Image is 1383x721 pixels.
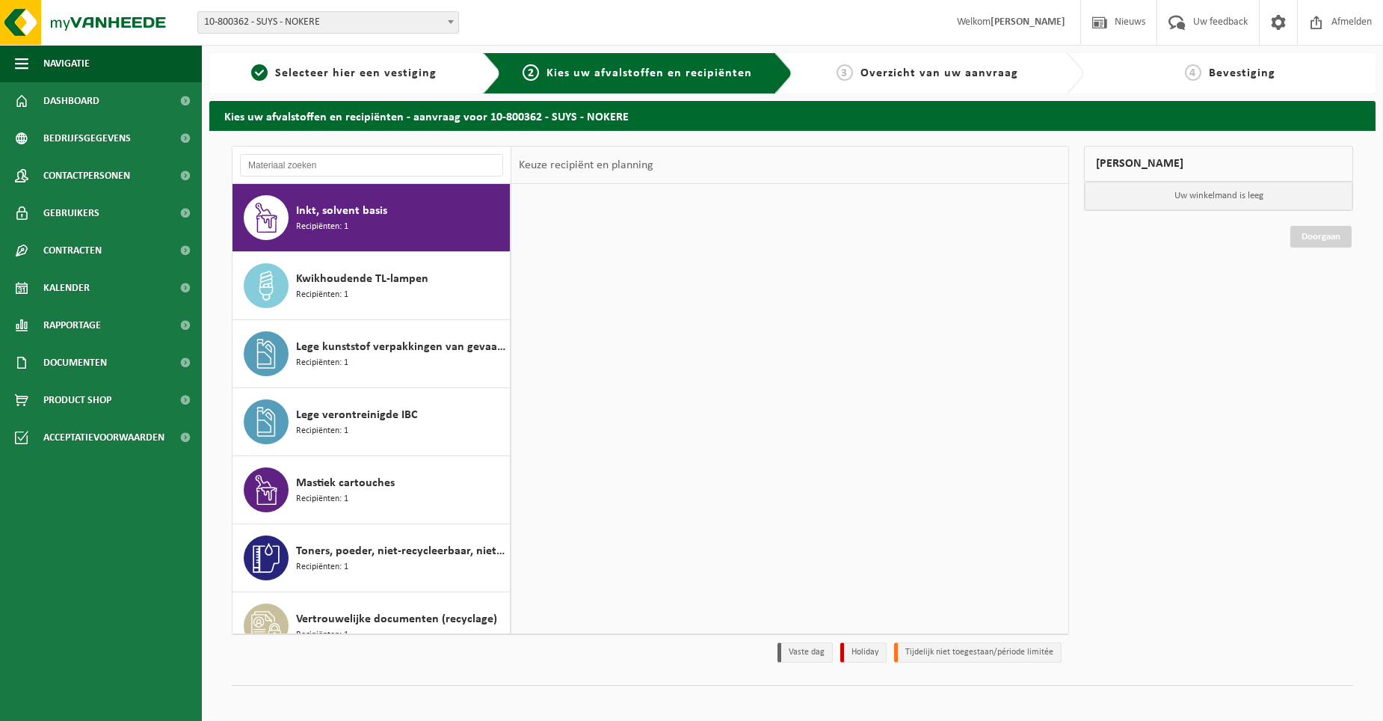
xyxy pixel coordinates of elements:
span: Product Shop [43,381,111,419]
span: Documenten [43,344,107,381]
span: Contracten [43,232,102,269]
span: Contactpersonen [43,157,130,194]
li: Tijdelijk niet toegestaan/période limitée [894,642,1062,663]
span: Bedrijfsgegevens [43,120,131,157]
strong: [PERSON_NAME] [991,16,1065,28]
span: Dashboard [43,82,99,120]
span: Recipiënten: 1 [296,288,348,302]
button: Lege verontreinigde IBC Recipiënten: 1 [232,388,511,456]
span: Recipiënten: 1 [296,424,348,438]
div: [PERSON_NAME] [1084,146,1353,182]
span: Overzicht van uw aanvraag [860,67,1018,79]
button: Inkt, solvent basis Recipiënten: 1 [232,184,511,252]
li: Vaste dag [777,642,833,663]
span: Kalender [43,269,90,307]
button: Vertrouwelijke documenten (recyclage) Recipiënten: 1 [232,592,511,660]
span: Lege verontreinigde IBC [296,406,417,424]
span: 2 [523,64,539,81]
button: Toners, poeder, niet-recycleerbaar, niet gevaarlijk Recipiënten: 1 [232,524,511,592]
h2: Kies uw afvalstoffen en recipiënten - aanvraag voor 10-800362 - SUYS - NOKERE [209,101,1376,130]
span: Selecteer hier een vestiging [275,67,437,79]
span: 1 [251,64,268,81]
span: 10-800362 - SUYS - NOKERE [198,12,458,33]
button: Kwikhoudende TL-lampen Recipiënten: 1 [232,252,511,320]
span: Recipiënten: 1 [296,560,348,574]
span: Recipiënten: 1 [296,220,348,234]
span: Recipiënten: 1 [296,628,348,642]
span: Vertrouwelijke documenten (recyclage) [296,610,497,628]
p: Uw winkelmand is leeg [1085,182,1352,210]
span: Kwikhoudende TL-lampen [296,270,428,288]
span: Kies uw afvalstoffen en recipiënten [546,67,752,79]
span: Navigatie [43,45,90,82]
span: 4 [1185,64,1201,81]
span: Inkt, solvent basis [296,202,387,220]
span: Recipiënten: 1 [296,356,348,370]
span: Recipiënten: 1 [296,492,348,506]
span: Toners, poeder, niet-recycleerbaar, niet gevaarlijk [296,542,506,560]
span: 10-800362 - SUYS - NOKERE [197,11,459,34]
span: Acceptatievoorwaarden [43,419,164,456]
span: Bevestiging [1209,67,1275,79]
button: Mastiek cartouches Recipiënten: 1 [232,456,511,524]
li: Holiday [840,642,887,663]
span: Lege kunststof verpakkingen van gevaarlijke stoffen [296,338,506,356]
a: 1Selecteer hier een vestiging [217,64,471,82]
span: Mastiek cartouches [296,474,395,492]
a: Doorgaan [1290,226,1352,248]
span: Rapportage [43,307,101,344]
button: Lege kunststof verpakkingen van gevaarlijke stoffen Recipiënten: 1 [232,320,511,388]
input: Materiaal zoeken [240,154,503,177]
span: 3 [837,64,853,81]
div: Keuze recipiënt en planning [511,147,661,184]
span: Gebruikers [43,194,99,232]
